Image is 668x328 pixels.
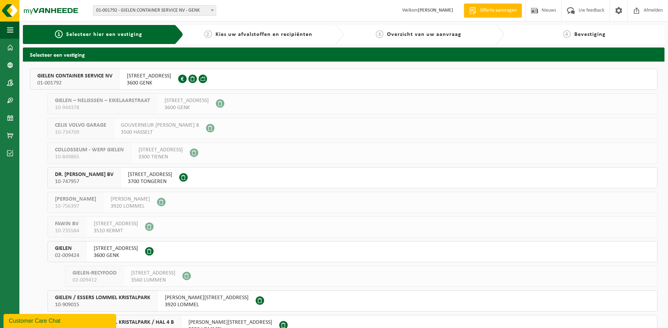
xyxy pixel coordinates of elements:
span: 3 [376,30,383,38]
span: 10-734709 [55,129,106,136]
a: Offerte aanvragen [464,4,522,18]
span: 2 [204,30,212,38]
h2: Selecteer een vestiging [23,48,664,61]
span: [STREET_ADDRESS] [138,146,183,153]
span: 4 [563,30,571,38]
span: 01-001792 [37,80,112,87]
span: [PERSON_NAME][STREET_ADDRESS] [188,319,272,326]
span: [STREET_ADDRESS] [164,97,209,104]
span: Overzicht van uw aanvraag [387,32,461,37]
span: Offerte aanvragen [478,7,518,14]
strong: [PERSON_NAME] [418,8,453,13]
span: 02-009424 [55,252,79,259]
span: 10-747957 [55,178,113,185]
span: [STREET_ADDRESS] [131,270,175,277]
span: 3920 LOMMEL [111,203,150,210]
button: GIELEN / ESSERS LOMMEL KRISTALPARK 10-909015 [PERSON_NAME][STREET_ADDRESS]3920 LOMMEL [48,290,657,311]
span: GIELEN / ESSERS LOMMEL KRISTALPARK [55,294,150,301]
span: 10-756397 [55,203,96,210]
span: 10-735584 [55,227,79,234]
span: Kies uw afvalstoffen en recipiënten [216,32,312,37]
span: 01-001792 - GIELEN CONTAINER SERVICE NV - GENK [93,5,216,16]
span: 3500 HASSELT [121,129,199,136]
span: 10-944378 [55,104,150,111]
span: [PERSON_NAME] [111,196,150,203]
span: 1 [55,30,63,38]
span: [STREET_ADDRESS] [94,245,138,252]
span: 3510 KERMT [94,227,138,234]
span: GIELEN CONTAINER SERVICE NV [37,72,112,80]
span: GIELEN-RECYFOOD [73,270,117,277]
span: 3600 GENK [164,104,209,111]
span: 10-909015 [55,301,150,308]
span: [PERSON_NAME][STREET_ADDRESS] [165,294,249,301]
span: 3700 TONGEREN [128,178,172,185]
span: 3600 GENK [127,80,171,87]
span: 3600 GENK [94,252,138,259]
button: GIELEN 02-009424 [STREET_ADDRESS]3600 GENK [48,241,657,262]
span: GIELEN [55,245,79,252]
span: [STREET_ADDRESS] [127,72,171,80]
span: 3920 LOMMEL [165,301,249,308]
span: DR. [PERSON_NAME] BV [55,171,113,178]
span: [STREET_ADDRESS] [128,171,172,178]
span: 3300 TIENEN [138,153,183,160]
span: Selecteer hier een vestiging [66,32,142,37]
span: Bevestiging [574,32,606,37]
iframe: chat widget [4,313,118,328]
span: [PERSON_NAME] [55,196,96,203]
span: 10-849865 [55,153,124,160]
span: 02-009412 [73,277,117,284]
span: 01-001792 - GIELEN CONTAINER SERVICE NV - GENK [93,6,216,15]
span: 3560 LUMMEN [131,277,175,284]
span: CELIS VOLVO GARAGE [55,122,106,129]
span: GIELEN – NELISSSEN – EIKELAARSTRAAT [55,97,150,104]
button: GIELEN CONTAINER SERVICE NV 01-001792 [STREET_ADDRESS]3600 GENK [30,69,657,90]
span: FAWIN BV [55,220,79,227]
span: GOUVERNEUR [PERSON_NAME] 8 [121,122,199,129]
button: DR. [PERSON_NAME] BV 10-747957 [STREET_ADDRESS]3700 TONGEREN [48,167,657,188]
span: [STREET_ADDRESS] [94,220,138,227]
span: COLLOSSEUM - WERF GIELEN [55,146,124,153]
